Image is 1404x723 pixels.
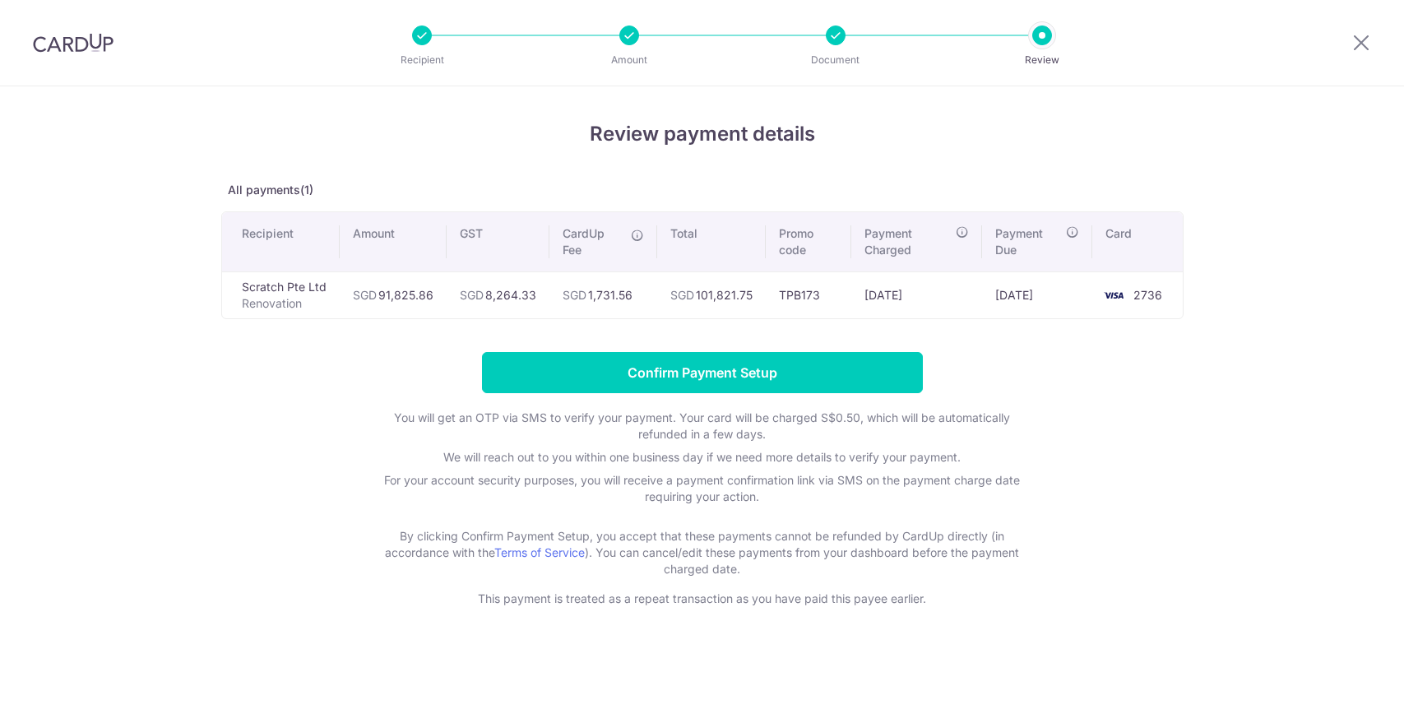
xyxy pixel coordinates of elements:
[851,271,982,318] td: [DATE]
[222,212,340,271] th: Recipient
[482,352,923,393] input: Confirm Payment Setup
[447,212,549,271] th: GST
[221,182,1184,198] p: All payments(1)
[670,288,694,302] span: SGD
[1133,288,1162,302] span: 2736
[361,52,483,68] p: Recipient
[657,212,766,271] th: Total
[864,225,951,258] span: Payment Charged
[775,52,897,68] p: Document
[242,295,327,312] p: Renovation
[657,271,766,318] td: 101,821.75
[1097,285,1130,305] img: <span class="translation_missing" title="translation missing: en.account_steps.new_confirm_form.b...
[353,288,377,302] span: SGD
[1299,674,1388,715] iframe: Opens a widget where you can find more information
[340,212,447,271] th: Amount
[494,545,585,559] a: Terms of Service
[766,212,851,271] th: Promo code
[447,271,549,318] td: 8,264.33
[995,225,1062,258] span: Payment Due
[373,472,1031,521] p: For your account security purposes, you will receive a payment confirmation link via SMS on the p...
[222,271,340,318] td: Scratch Pte Ltd
[766,271,851,318] td: TPB173
[982,271,1093,318] td: [DATE]
[1092,212,1182,271] th: Card
[33,33,114,53] img: CardUp
[373,410,1031,443] p: You will get an OTP via SMS to verify your payment. Your card will be charged S$0.50, which will ...
[460,288,484,302] span: SGD
[563,288,586,302] span: SGD
[373,449,1031,466] p: We will reach out to you within one business day if we need more details to verify your payment.
[549,271,657,318] td: 1,731.56
[340,271,447,318] td: 91,825.86
[563,225,623,258] span: CardUp Fee
[568,52,690,68] p: Amount
[373,528,1031,577] p: By clicking Confirm Payment Setup, you accept that these payments cannot be refunded by CardUp di...
[221,119,1184,149] h4: Review payment details
[373,591,1031,607] p: This payment is treated as a repeat transaction as you have paid this payee earlier.
[981,52,1103,68] p: Review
